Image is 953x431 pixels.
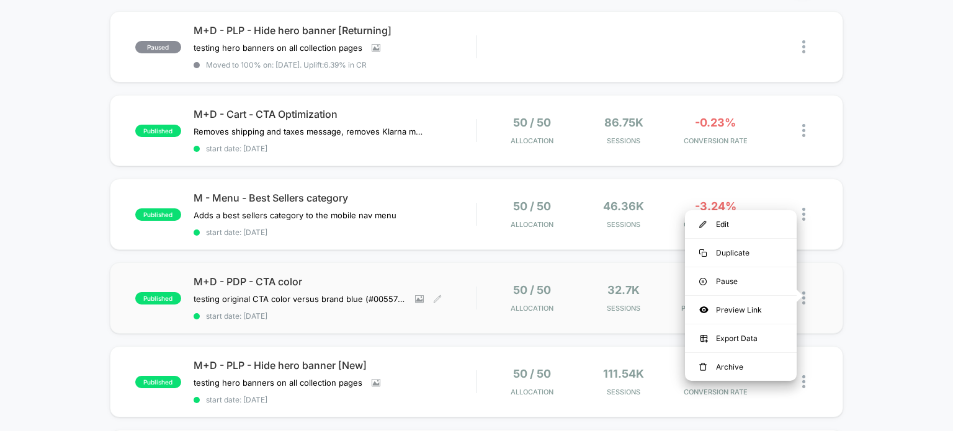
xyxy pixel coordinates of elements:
img: close [802,291,805,304]
img: menu [699,249,707,257]
span: testing hero banners on all collection pages [194,378,362,388]
span: Allocation [511,220,553,229]
span: paused [135,41,181,53]
div: Duplicate [685,239,797,267]
span: -3.24% [695,200,736,213]
img: close [802,208,805,221]
img: close [802,375,805,388]
span: CONVERSION RATE [673,220,758,229]
span: M+D - PDP - CTA color [194,275,476,288]
span: Allocation [511,304,553,313]
span: Allocation [511,136,553,145]
span: Allocation [511,388,553,396]
span: testing original CTA color versus brand blue (#005577) versus brand [PERSON_NAME] (#d94d2b) [194,294,406,304]
div: Preview Link [685,296,797,324]
span: start date: [DATE] [194,144,476,153]
img: menu [699,278,707,285]
span: published [135,125,181,137]
span: 86.75k [604,116,643,129]
span: Sessions [581,388,666,396]
span: M+D - PLP - Hide hero banner [Returning] [194,24,476,37]
span: 32.7k [607,283,640,296]
span: M - Menu - Best Sellers category [194,192,476,204]
span: start date: [DATE] [194,228,476,237]
span: for Red [673,316,758,322]
span: published [135,208,181,221]
span: M+D - Cart - CTA Optimization [194,108,476,120]
img: close [802,124,805,137]
span: Sessions [581,304,666,313]
span: M+D - PLP - Hide hero banner [New] [194,359,476,371]
span: Moved to 100% on: [DATE] . Uplift: 6.39% in CR [206,60,367,69]
span: 111.54k [603,367,644,380]
span: 50 / 50 [513,367,551,380]
span: Sessions [581,220,666,229]
div: Export Data [685,324,797,352]
span: testing hero banners on all collection pages [194,43,362,53]
div: Archive [685,353,797,381]
img: close [802,40,805,53]
div: Edit [685,210,797,238]
span: -0.23% [695,116,736,129]
div: Pause [685,267,797,295]
span: PER SESSION VALUE [673,304,758,313]
span: Removes shipping and taxes message, removes Klarna message, hides the chat bubble, makes checkout... [194,127,424,136]
span: 50 / 50 [513,116,551,129]
span: published [135,376,181,388]
span: start date: [DATE] [194,311,476,321]
span: 50 / 50 [513,283,551,296]
img: menu [699,363,707,371]
span: CONVERSION RATE [673,136,758,145]
span: Adds a best sellers category to the mobile nav menu [194,210,396,220]
span: 50 / 50 [513,200,551,213]
span: published [135,292,181,304]
span: CONVERSION RATE [673,388,758,396]
span: 46.36k [603,200,644,213]
span: Sessions [581,136,666,145]
span: start date: [DATE] [194,395,476,404]
img: menu [699,221,707,228]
